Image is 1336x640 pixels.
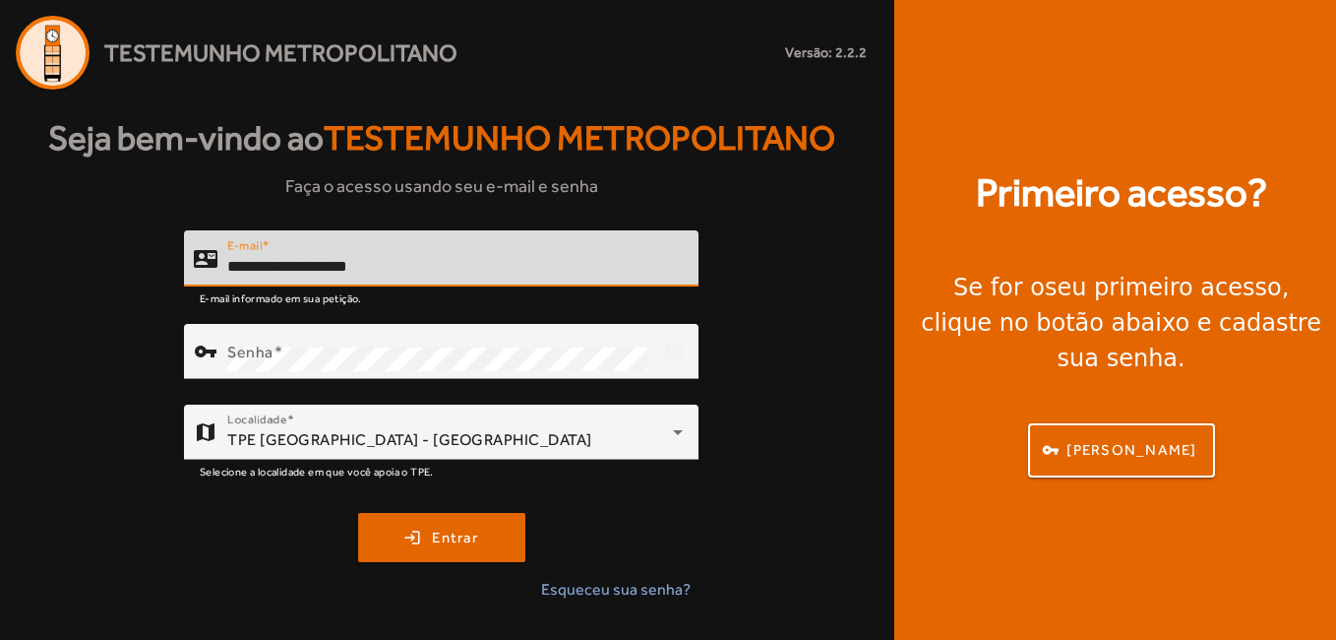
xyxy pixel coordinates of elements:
small: Versão: 2.2.2 [785,42,867,63]
mat-label: Senha [227,342,273,360]
strong: Seja bem-vindo ao [48,112,835,164]
strong: Primeiro acesso? [976,163,1267,223]
mat-hint: E-mail informado em sua petição. [200,287,362,308]
span: [PERSON_NAME] [1066,439,1196,462]
button: Entrar [358,513,525,562]
span: Esqueceu sua senha? [541,578,691,602]
button: [PERSON_NAME] [1028,423,1215,478]
div: Se for o , clique no botão abaixo e cadastre sua senha. [918,270,1324,376]
mat-icon: vpn_key [194,340,217,363]
img: Logo Agenda [16,16,90,90]
span: Testemunho Metropolitano [104,35,457,71]
mat-icon: contact_mail [194,246,217,270]
mat-icon: map [194,420,217,444]
span: Faça o acesso usando seu e-mail e senha [285,172,598,199]
mat-label: Localidade [227,413,287,426]
span: Testemunho Metropolitano [324,118,835,158]
strong: seu primeiro acesso [1045,274,1282,301]
mat-icon: visibility_off [651,328,698,375]
span: TPE [GEOGRAPHIC_DATA] - [GEOGRAPHIC_DATA] [227,430,592,449]
span: Entrar [432,527,478,549]
mat-hint: Selecione a localidade em que você apoia o TPE. [200,460,434,481]
mat-label: E-mail [227,238,262,252]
